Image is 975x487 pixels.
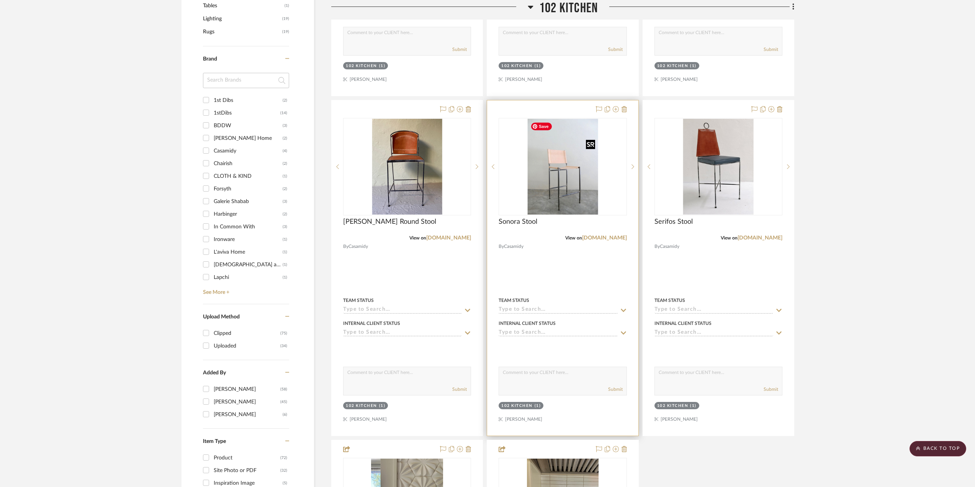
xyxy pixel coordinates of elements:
[283,408,287,421] div: (6)
[346,403,377,409] div: 102 Kitchen
[214,464,280,477] div: Site Photo or PDF
[721,236,738,240] span: View on
[280,327,287,339] div: (75)
[343,297,374,304] div: Team Status
[738,235,782,241] a: [DOMAIN_NAME]
[214,145,283,157] div: Casamidy
[499,118,626,215] div: 0
[582,235,627,241] a: [DOMAIN_NAME]
[283,120,287,132] div: (3)
[764,46,778,53] button: Submit
[280,107,287,119] div: (14)
[348,243,368,250] span: Casamidy
[504,243,523,250] span: Casamidy
[283,221,287,233] div: (3)
[214,383,280,395] div: [PERSON_NAME]
[214,195,283,208] div: Galerie Shabab
[214,340,280,352] div: Uploaded
[283,94,287,107] div: (2)
[214,170,283,182] div: CLOTH & KIND
[452,46,467,53] button: Submit
[214,327,280,339] div: Clipped
[690,403,697,409] div: (1)
[214,132,283,144] div: [PERSON_NAME] Home
[214,120,283,132] div: BDDW
[654,243,660,250] span: By
[214,208,283,220] div: Harbinger
[282,26,289,38] span: (19)
[282,13,289,25] span: (19)
[203,56,217,62] span: Brand
[499,307,617,314] input: Type to Search…
[426,235,471,241] a: [DOMAIN_NAME]
[452,386,467,393] button: Submit
[214,396,280,408] div: [PERSON_NAME]
[565,236,582,240] span: View on
[346,63,377,69] div: 102 Kitchen
[214,408,283,421] div: [PERSON_NAME]
[654,297,685,304] div: Team Status
[535,403,541,409] div: (1)
[501,63,533,69] div: 102 Kitchen
[655,118,782,215] div: 0
[283,145,287,157] div: (4)
[283,170,287,182] div: (1)
[201,284,289,296] a: See More +
[283,195,287,208] div: (3)
[608,46,623,53] button: Submit
[499,330,617,337] input: Type to Search…
[343,243,348,250] span: By
[654,330,773,337] input: Type to Search…
[764,386,778,393] button: Submit
[280,340,287,352] div: (34)
[690,63,697,69] div: (1)
[214,107,280,119] div: 1stDibs
[203,25,280,38] span: Rugs
[660,243,679,250] span: Casamidy
[203,73,289,88] input: Search Brands
[280,464,287,477] div: (32)
[499,243,504,250] span: By
[203,439,226,444] span: Item Type
[343,218,436,226] span: [PERSON_NAME] Round Stool
[657,403,689,409] div: 102 Kitchen
[343,320,400,327] div: Internal Client Status
[283,271,287,284] div: (1)
[283,246,287,258] div: (1)
[499,297,529,304] div: Team Status
[499,218,537,226] span: Sonora Stool
[379,63,386,69] div: (1)
[283,233,287,246] div: (1)
[283,183,287,195] div: (2)
[283,259,287,271] div: (1)
[214,259,283,271] div: [DEMOGRAPHIC_DATA] and Gentlemen Studio
[372,119,442,215] img: Delphine Round Stool
[203,314,240,320] span: Upload Method
[379,403,386,409] div: (1)
[214,233,283,246] div: Ironware
[203,12,280,25] span: Lighting
[283,132,287,144] div: (2)
[654,307,773,314] input: Type to Search…
[528,119,598,215] img: Sonora Stool
[531,123,552,130] span: Save
[214,157,283,170] div: Chairish
[608,386,623,393] button: Submit
[214,221,283,233] div: In Common With
[654,320,712,327] div: Internal Client Status
[535,63,541,69] div: (1)
[343,330,462,337] input: Type to Search…
[214,452,280,464] div: Product
[280,396,287,408] div: (45)
[280,452,287,464] div: (72)
[683,119,754,215] img: Serifos Stool
[499,320,556,327] div: Internal Client Status
[203,370,226,375] span: Added By
[283,157,287,170] div: (2)
[910,441,966,456] scroll-to-top-button: BACK TO TOP
[654,218,693,226] span: Serifos Stool
[214,246,283,258] div: L'aviva Home
[344,118,471,215] div: 0
[657,63,689,69] div: 102 Kitchen
[280,383,287,395] div: (58)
